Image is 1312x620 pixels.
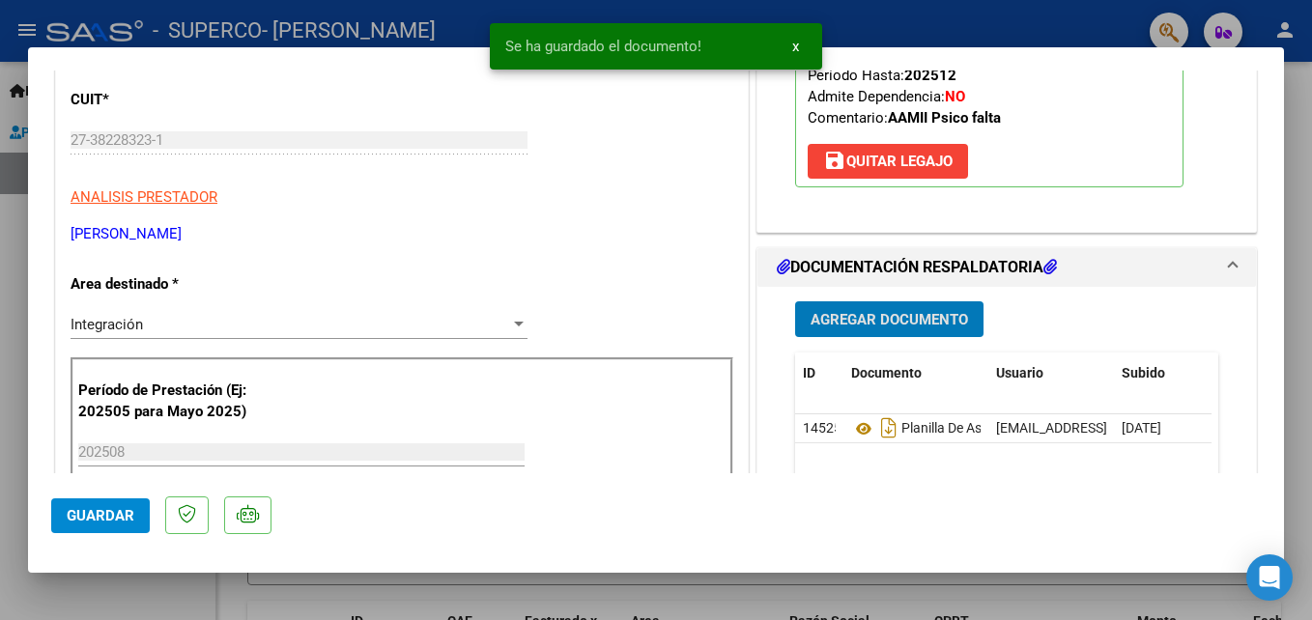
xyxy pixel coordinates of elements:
[808,144,968,179] button: Quitar Legajo
[808,109,1001,127] span: Comentario:
[803,365,815,380] span: ID
[803,420,841,436] span: 14525
[795,301,984,337] button: Agregar Documento
[777,29,814,64] button: x
[51,498,150,533] button: Guardar
[988,352,1114,394] datatable-header-cell: Usuario
[851,365,922,380] span: Documento
[505,37,701,56] span: Se ha guardado el documento!
[904,67,956,84] strong: 202512
[757,248,1256,287] mat-expansion-panel-header: DOCUMENTACIÓN RESPALDATORIA
[996,365,1043,380] span: Usuario
[795,352,843,394] datatable-header-cell: ID
[71,273,270,296] p: Area destinado *
[876,412,901,443] i: Descargar documento
[843,352,988,394] datatable-header-cell: Documento
[71,188,217,206] span: ANALISIS PRESTADOR
[78,380,272,423] p: Período de Prestación (Ej: 202505 para Mayo 2025)
[1114,352,1211,394] datatable-header-cell: Subido
[811,311,968,328] span: Agregar Documento
[888,109,1001,127] strong: AAMII Psico falta
[1122,365,1165,380] span: Subido
[71,89,270,111] p: CUIT
[823,153,953,170] span: Quitar Legajo
[67,507,134,524] span: Guardar
[1122,420,1161,436] span: [DATE]
[71,223,733,245] p: [PERSON_NAME]
[777,256,1057,279] h1: DOCUMENTACIÓN RESPALDATORIA
[945,88,965,105] strong: NO
[71,316,143,333] span: Integración
[792,38,799,55] span: x
[851,421,1028,437] span: Planilla De Asistencia
[808,3,1042,127] span: CUIL: Nombre y Apellido: Período Desde: Período Hasta: Admite Dependencia:
[1246,554,1293,601] div: Open Intercom Messenger
[823,149,846,172] mat-icon: save
[1211,352,1307,394] datatable-header-cell: Acción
